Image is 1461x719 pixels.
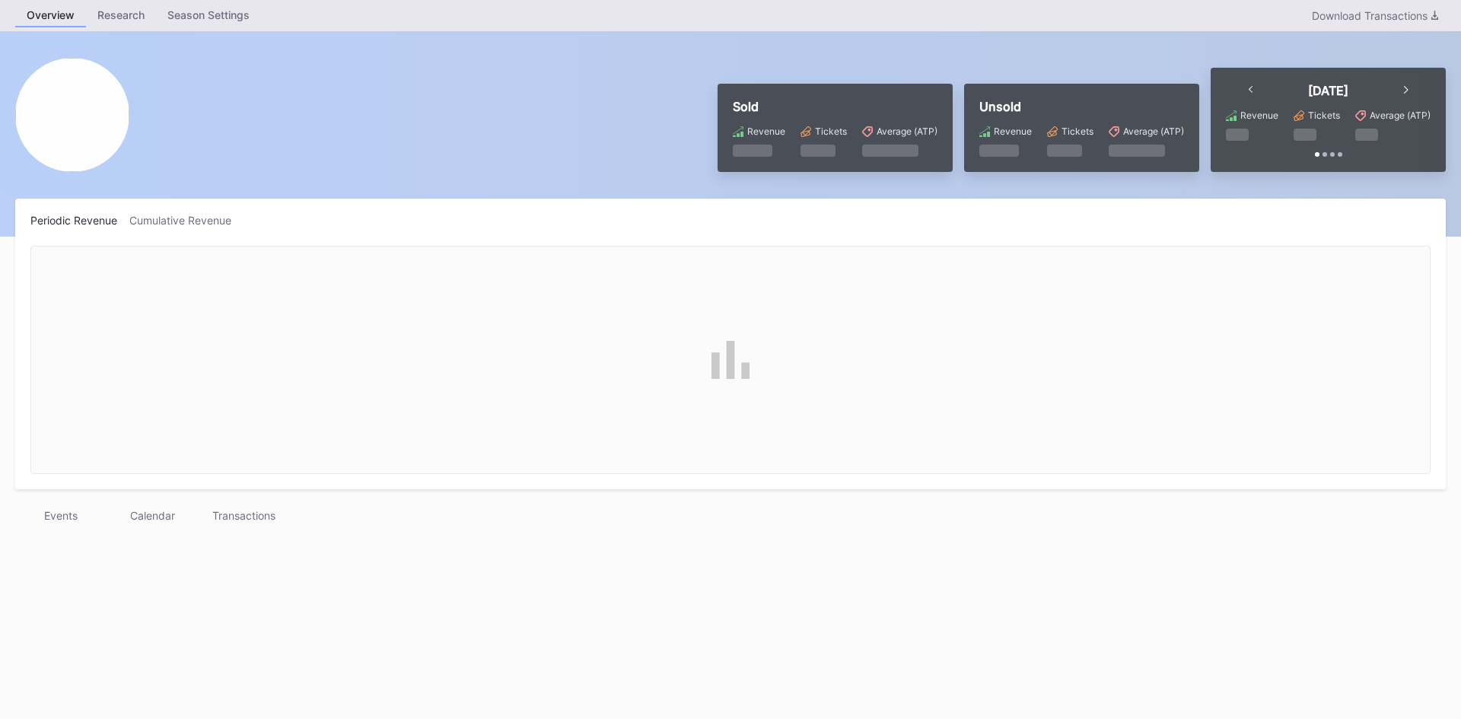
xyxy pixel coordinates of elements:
div: Cumulative Revenue [129,214,243,227]
div: Average (ATP) [1123,126,1184,137]
div: Average (ATP) [877,126,937,137]
a: Season Settings [156,4,261,27]
div: Revenue [1240,110,1278,121]
div: Tickets [1062,126,1093,137]
div: Unsold [979,99,1184,114]
div: Revenue [994,126,1032,137]
div: Periodic Revenue [30,214,129,227]
div: Sold [733,99,937,114]
div: Events [15,504,107,527]
div: Average (ATP) [1370,110,1431,121]
div: Transactions [198,504,289,527]
a: Research [86,4,156,27]
div: Calendar [107,504,198,527]
div: Download Transactions [1312,9,1438,22]
div: Season Settings [156,4,261,26]
div: Tickets [815,126,847,137]
div: [DATE] [1308,83,1348,98]
button: Download Transactions [1304,5,1446,26]
div: Tickets [1308,110,1340,121]
div: Revenue [747,126,785,137]
a: Overview [15,4,86,27]
div: Research [86,4,156,26]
